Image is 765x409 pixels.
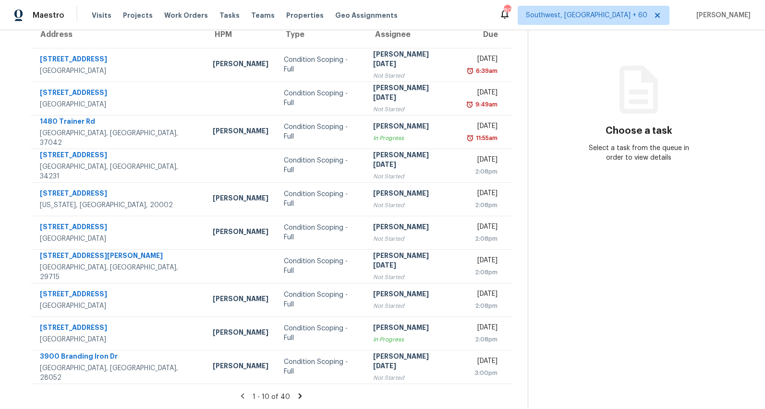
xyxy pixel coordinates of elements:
div: Not Started [373,234,451,244]
span: Tasks [219,12,240,19]
div: [PERSON_NAME] [213,361,268,373]
div: [PERSON_NAME] [213,59,268,71]
th: HPM [205,21,276,48]
div: [PERSON_NAME][DATE] [373,351,451,373]
div: Select a task from the queue in order to view details [583,143,694,163]
div: [STREET_ADDRESS] [40,289,197,301]
div: 11:55am [474,133,498,143]
div: [PERSON_NAME][DATE] [373,49,451,71]
div: [DATE] [466,188,497,200]
div: [PERSON_NAME] [373,188,451,200]
div: [GEOGRAPHIC_DATA], [GEOGRAPHIC_DATA], 37042 [40,129,197,148]
span: [PERSON_NAME] [692,11,751,20]
div: In Progress [373,133,451,143]
div: [GEOGRAPHIC_DATA] [40,100,197,109]
div: [GEOGRAPHIC_DATA], [GEOGRAPHIC_DATA], 34231 [40,162,197,181]
div: [STREET_ADDRESS] [40,188,197,200]
span: Work Orders [164,11,208,20]
div: Condition Scoping - Full [284,89,357,108]
div: [STREET_ADDRESS] [40,88,197,100]
span: Projects [123,11,153,20]
div: Not Started [373,200,451,210]
span: Geo Assignments [335,11,398,20]
th: Address [31,21,205,48]
div: 6:39am [474,66,498,76]
div: [DATE] [466,88,497,100]
div: Not Started [373,272,451,282]
span: Teams [251,11,275,20]
div: 1480 Trainer Rd [40,117,197,129]
div: 3:00pm [466,368,497,378]
div: 2:08pm [466,335,497,344]
div: [STREET_ADDRESS] [40,222,197,234]
th: Type [276,21,365,48]
div: [DATE] [466,256,497,268]
div: 2:08pm [466,200,497,210]
div: [GEOGRAPHIC_DATA], [GEOGRAPHIC_DATA], 28052 [40,363,197,383]
div: 9:49am [474,100,498,109]
div: [PERSON_NAME] [373,289,451,301]
div: Condition Scoping - Full [284,357,357,376]
th: Due [458,21,512,48]
div: Condition Scoping - Full [284,257,357,276]
div: [PERSON_NAME][DATE] [373,150,451,172]
div: 2:08pm [466,268,497,277]
div: Condition Scoping - Full [284,189,357,209]
div: [PERSON_NAME][DATE] [373,251,451,272]
div: [PERSON_NAME][DATE] [373,83,451,105]
div: Not Started [373,172,451,181]
div: [DATE] [466,222,497,234]
div: 3900 Branding Iron Dr [40,351,197,363]
div: [PERSON_NAME] [213,193,268,205]
div: Condition Scoping - Full [284,55,357,74]
span: Southwest, [GEOGRAPHIC_DATA] + 60 [526,11,647,20]
div: [DATE] [466,356,497,368]
div: [PERSON_NAME] [373,222,451,234]
div: [DATE] [466,289,497,301]
div: 808 [504,6,510,15]
div: [DATE] [466,155,497,167]
h3: Choose a task [606,126,672,136]
th: Assignee [365,21,459,48]
div: [STREET_ADDRESS] [40,150,197,162]
div: [GEOGRAPHIC_DATA] [40,301,197,311]
div: [STREET_ADDRESS][PERSON_NAME] [40,251,197,263]
div: [PERSON_NAME] [213,126,268,138]
div: 2:08pm [466,167,497,176]
div: [PERSON_NAME] [373,121,451,133]
div: In Progress [373,335,451,344]
div: [PERSON_NAME] [213,327,268,339]
div: [GEOGRAPHIC_DATA] [40,335,197,344]
div: Not Started [373,105,451,114]
div: 2:08pm [466,301,497,311]
div: [PERSON_NAME] [213,294,268,306]
div: Condition Scoping - Full [284,290,357,309]
div: Condition Scoping - Full [284,156,357,175]
span: Visits [92,11,111,20]
div: [GEOGRAPHIC_DATA], [GEOGRAPHIC_DATA], 29715 [40,263,197,282]
span: Maestro [33,11,64,20]
span: 1 - 10 of 40 [253,394,290,400]
div: [STREET_ADDRESS] [40,323,197,335]
div: [PERSON_NAME] [213,227,268,239]
div: [PERSON_NAME] [373,323,451,335]
img: Overdue Alarm Icon [466,133,474,143]
div: [GEOGRAPHIC_DATA] [40,234,197,244]
div: Condition Scoping - Full [284,122,357,141]
div: [GEOGRAPHIC_DATA] [40,66,197,76]
div: Not Started [373,301,451,311]
img: Overdue Alarm Icon [466,100,474,109]
div: 2:08pm [466,234,497,244]
div: Condition Scoping - Full [284,324,357,343]
span: Properties [286,11,324,20]
img: Overdue Alarm Icon [466,66,474,76]
div: Condition Scoping - Full [284,223,357,242]
div: [DATE] [466,121,497,133]
div: Not Started [373,373,451,383]
div: [DATE] [466,54,497,66]
div: [DATE] [466,323,497,335]
div: [STREET_ADDRESS] [40,54,197,66]
div: [US_STATE], [GEOGRAPHIC_DATA], 20002 [40,200,197,210]
div: Not Started [373,71,451,81]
